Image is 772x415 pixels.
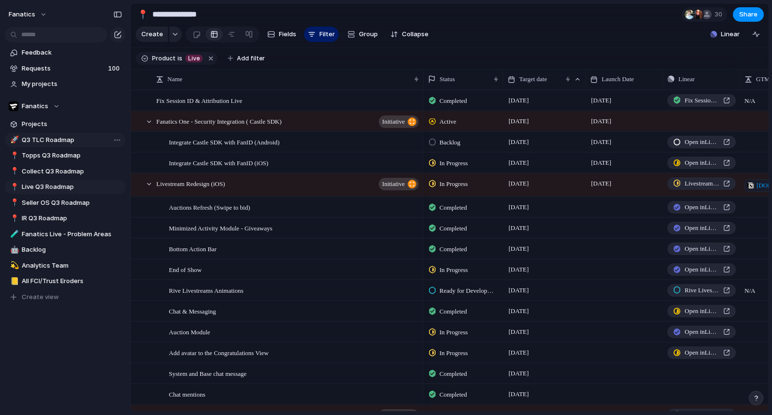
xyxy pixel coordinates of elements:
button: fanatics [4,7,52,22]
a: 📍Topps Q3 Roadmap [5,148,125,163]
span: Linear [678,74,695,84]
button: Filter [304,27,339,42]
span: [DATE] [589,136,614,148]
button: 📍 [9,214,18,223]
span: [DATE] [506,264,531,275]
a: Fix Session ID & Attribution Live [667,94,736,107]
button: 🤖 [9,245,18,255]
span: [DATE] [589,178,614,189]
a: Open inLinear [667,201,736,214]
div: 📍 [138,8,148,21]
a: 📍Seller OS Q3 Roadmap [5,196,125,210]
a: Open inLinear [667,136,736,148]
span: Livestream Redesign (iOS) [156,178,225,189]
span: In Progress [440,348,468,358]
span: [DATE] [506,95,531,106]
span: [DATE] [506,305,531,317]
span: Completed [440,390,467,400]
button: Group [343,27,383,42]
span: Active [440,117,456,127]
span: Backlog [440,138,460,147]
span: [DATE] [589,115,614,127]
span: [DATE] [506,201,531,213]
span: [DATE] [506,368,531,379]
span: [DATE] [506,388,531,400]
span: Share [739,10,758,19]
div: 📍 [10,197,17,208]
div: 🚀Q3 TLC Roadmap [5,133,125,147]
span: System and Base chat message [169,368,247,379]
button: Share [733,7,764,22]
div: 🚀 [10,134,17,145]
button: 🧪 [9,229,18,239]
button: 📍 [9,182,18,192]
span: Open in Linear [685,202,719,212]
div: 🤖Backlog [5,243,125,257]
span: Fanatics Live - Problem Areas [22,229,122,239]
span: All FCI/Trust Eroders [22,276,122,286]
span: initiative [382,115,405,129]
span: [DATE] [589,95,614,106]
div: 📍IR Q3 Roadmap [5,211,125,226]
span: Seller OS Q3 Roadmap [22,198,122,208]
span: Live [188,54,200,63]
span: Open in Linear [685,244,719,254]
span: [DATE] [506,285,531,296]
span: Status [440,74,455,84]
span: Create [141,29,163,39]
span: Topps Q3 Roadmap [22,151,122,160]
a: 📍Collect Q3 Roadmap [5,164,125,179]
span: [DATE] [506,243,531,255]
div: 📍 [10,150,17,161]
button: 📍 [9,167,18,176]
span: [DATE] [506,157,531,169]
button: Create view [5,290,125,304]
a: Requests100 [5,61,125,76]
span: Completed [440,244,467,254]
button: 📍 [135,7,151,22]
span: Feedback [22,48,122,57]
span: Completed [440,96,467,106]
button: 📍 [9,151,18,160]
span: Filter [319,29,335,39]
span: Target date [519,74,547,84]
span: fanatics [9,10,35,19]
a: Open inLinear [667,326,736,338]
span: In Progress [440,158,468,168]
button: Live [183,53,205,64]
span: Backlog [22,245,122,255]
span: [DATE] [506,115,531,127]
span: Completed [440,224,467,233]
button: 💫 [9,261,18,271]
span: Auction Module [169,326,210,337]
button: Collapse [386,27,432,42]
span: Collect Q3 Roadmap [22,167,122,176]
span: Completed [440,307,467,316]
button: Fields [263,27,300,42]
span: Open in Linear [685,158,719,168]
span: End of Show [169,264,202,275]
a: 🧪Fanatics Live - Problem Areas [5,227,125,242]
button: initiative [379,115,419,128]
div: 📍 [10,166,17,177]
span: [DATE] [506,222,531,234]
a: Feedback [5,45,125,60]
button: Add filter [222,52,271,65]
span: initiative [382,177,405,191]
span: Add avatar to the Congratulations View [169,347,269,358]
span: Name [167,74,182,84]
a: 📒All FCI/Trust Eroders [5,274,125,288]
span: Collapse [402,29,428,39]
a: Open inLinear [667,346,736,359]
div: 📒 [10,276,17,287]
span: Add filter [237,54,265,63]
span: Chat mentions [169,388,205,400]
span: Open in Linear [685,137,719,147]
a: Livestream Redesign (iOS and Android) [667,177,736,190]
button: 📍 [9,198,18,208]
span: Product [152,54,176,63]
span: [DATE] [506,347,531,358]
